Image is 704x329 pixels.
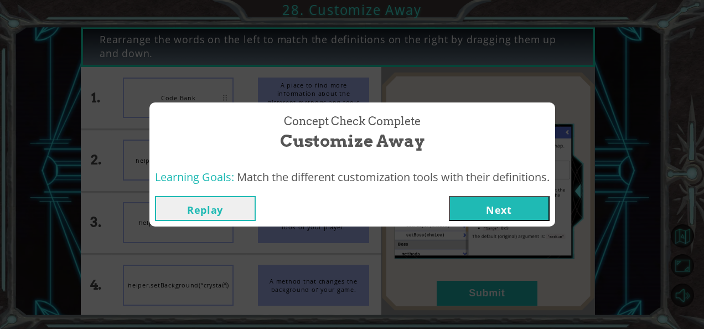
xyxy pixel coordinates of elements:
span: Concept Check Complete [284,114,421,130]
span: Match the different customization tools with their definitions. [237,169,550,184]
span: Learning Goals: [155,169,234,184]
span: Customize Away [280,129,425,153]
button: Next [449,196,550,221]
button: Replay [155,196,256,221]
